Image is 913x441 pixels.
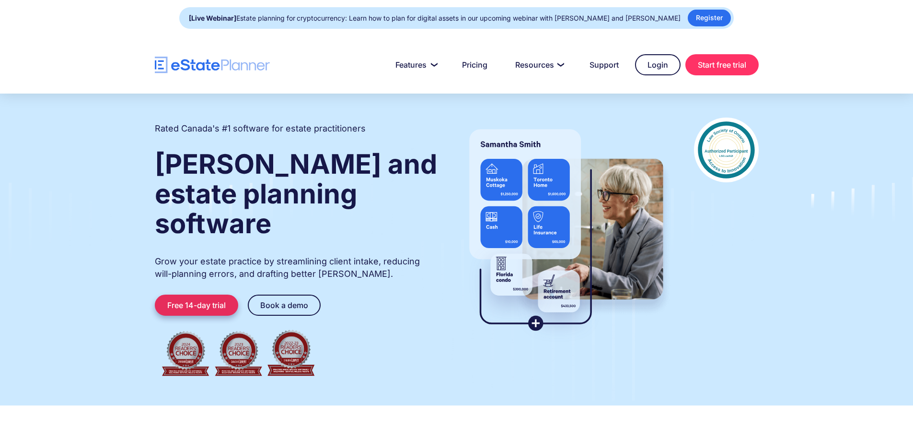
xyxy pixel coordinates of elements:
a: Book a demo [248,295,321,316]
strong: [PERSON_NAME] and estate planning software [155,148,437,240]
a: Register [688,10,731,26]
a: home [155,57,270,73]
a: Resources [504,55,573,74]
a: Pricing [451,55,499,74]
img: estate planner showing wills to their clients, using eState Planner, a leading estate planning so... [458,118,675,343]
a: Login [635,54,681,75]
p: Grow your estate practice by streamlining client intake, reducing will-planning errors, and draft... [155,255,439,280]
a: Free 14-day trial [155,295,238,316]
a: Features [384,55,446,74]
strong: [Live Webinar] [189,14,236,22]
a: Support [578,55,630,74]
a: Start free trial [685,54,759,75]
h2: Rated Canada's #1 software for estate practitioners [155,122,366,135]
div: Estate planning for cryptocurrency: Learn how to plan for digital assets in our upcoming webinar ... [189,12,681,25]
